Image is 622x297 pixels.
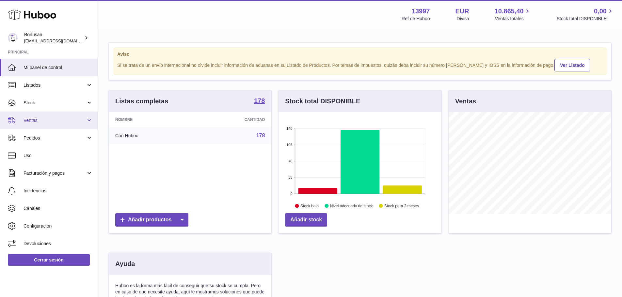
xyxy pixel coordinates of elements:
span: 10.865,40 [495,7,524,16]
span: Configuración [24,223,93,229]
a: Añadir productos [115,213,188,227]
text: 105 [286,143,292,147]
a: Cerrar sesión [8,254,90,266]
span: Stock [24,100,86,106]
span: Facturación y pagos [24,170,86,176]
span: Pedidos [24,135,86,141]
a: 0,00 Stock total DISPONIBLE [557,7,614,22]
div: Bonusan [24,32,83,44]
span: Devoluciones [24,241,93,247]
strong: 178 [254,97,265,104]
text: Nivel adecuado de stock [330,204,373,208]
div: Si se trata de un envío internacional no olvide incluir información de aduanas en su Listado de P... [117,58,603,71]
span: Ventas [24,117,86,124]
span: Canales [24,205,93,212]
span: Uso [24,153,93,159]
img: info@bonusan.es [8,33,18,43]
th: Cantidad [193,112,272,127]
text: Stock para 2 meses [384,204,419,208]
th: Nombre [109,112,193,127]
h3: Ventas [455,97,476,106]
span: Ventas totales [495,16,531,22]
strong: 13997 [412,7,430,16]
span: Mi panel de control [24,65,93,71]
span: Listados [24,82,86,88]
h3: Ayuda [115,260,135,268]
span: 0,00 [594,7,607,16]
span: Incidencias [24,188,93,194]
a: Ver Listado [554,59,590,71]
h3: Stock total DISPONIBLE [285,97,360,106]
a: 178 [256,133,265,138]
h3: Listas completas [115,97,168,106]
text: 140 [286,126,292,130]
text: Stock bajo [300,204,319,208]
a: Añadir stock [285,213,327,227]
strong: EUR [455,7,469,16]
text: 35 [289,175,293,179]
strong: Aviso [117,51,603,57]
span: [EMAIL_ADDRESS][DOMAIN_NAME] [24,38,96,43]
span: Stock total DISPONIBLE [557,16,614,22]
a: 10.865,40 Ventas totales [495,7,531,22]
a: 178 [254,97,265,105]
div: Divisa [457,16,469,22]
td: Con Huboo [109,127,193,144]
text: 70 [289,159,293,163]
div: Ref de Huboo [402,16,430,22]
text: 0 [291,192,293,196]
